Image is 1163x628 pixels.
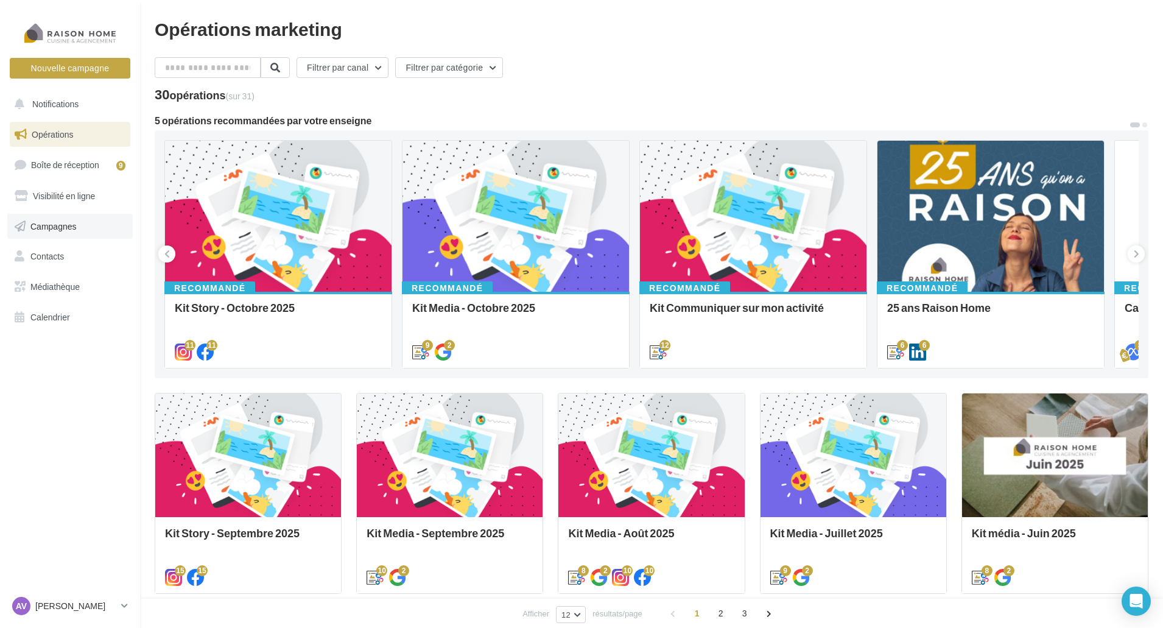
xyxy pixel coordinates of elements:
button: Filtrer par catégorie [395,57,503,78]
div: 2 [1003,565,1014,576]
span: Campagnes [30,221,77,231]
div: 11 [206,340,217,351]
div: Open Intercom Messenger [1122,587,1151,616]
a: Calendrier [7,305,133,330]
div: 6 [897,340,908,351]
div: 2 [600,565,611,576]
div: 11 [184,340,195,351]
div: Kit Media - Septembre 2025 [367,527,533,551]
div: 3 [1134,340,1145,351]
div: Opérations marketing [155,19,1148,38]
div: Recommandé [877,281,968,295]
span: Afficher [522,608,549,619]
a: Boîte de réception9 [7,152,133,178]
button: 12 [556,606,586,623]
span: résultats/page [592,608,642,619]
span: Médiathèque [30,281,80,292]
div: Kit média - Juin 2025 [972,527,1138,551]
div: 2 [398,565,409,576]
span: 1 [687,604,707,623]
span: 2 [711,604,731,623]
div: 9 [116,161,125,171]
span: Boîte de réception [31,160,99,170]
div: 9 [422,340,433,351]
span: AV [16,600,27,612]
div: Recommandé [402,281,493,295]
p: [PERSON_NAME] [35,600,116,612]
div: 2 [444,340,455,351]
button: Notifications [7,91,128,117]
div: 8 [982,565,993,576]
span: (sur 31) [226,91,255,101]
div: Kit Communiquer sur mon activité [650,302,857,326]
span: Calendrier [30,312,70,322]
span: 12 [561,610,571,619]
span: Contacts [30,251,64,261]
div: Kit Media - Août 2025 [568,527,734,551]
div: opérations [169,90,254,101]
div: 12 [659,340,670,351]
a: Opérations [7,122,133,147]
div: Kit Media - Octobre 2025 [412,302,619,326]
div: 15 [175,565,186,576]
div: Kit Story - Octobre 2025 [175,302,382,326]
div: 10 [376,565,387,576]
button: Nouvelle campagne [10,58,130,79]
div: 5 opérations recommandées par votre enseigne [155,116,1129,125]
div: Kit Story - Septembre 2025 [165,527,331,551]
a: AV [PERSON_NAME] [10,594,130,618]
a: Contacts [7,244,133,269]
div: 25 ans Raison Home [887,302,1094,326]
span: Notifications [32,99,79,109]
span: Visibilité en ligne [33,191,95,201]
div: 10 [622,565,633,576]
span: 3 [735,604,754,623]
a: Campagnes [7,214,133,239]
div: 8 [578,565,589,576]
div: Recommandé [639,281,730,295]
div: 15 [197,565,208,576]
div: 9 [780,565,791,576]
div: 30 [155,88,255,101]
div: Kit Media - Juillet 2025 [770,527,936,551]
div: 2 [802,565,813,576]
div: 10 [644,565,655,576]
button: Filtrer par canal [297,57,388,78]
div: Recommandé [164,281,255,295]
a: Médiathèque [7,274,133,300]
span: Opérations [32,129,73,139]
a: Visibilité en ligne [7,183,133,209]
div: 6 [919,340,930,351]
